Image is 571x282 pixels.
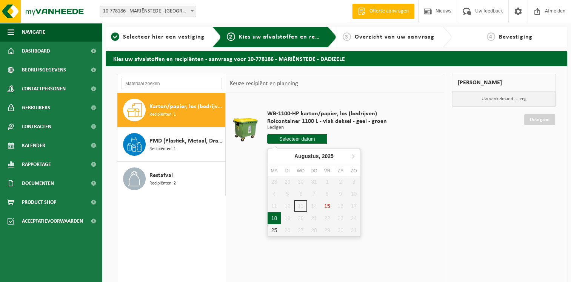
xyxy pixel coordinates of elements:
div: di [281,167,294,175]
span: Recipiënten: 1 [149,111,176,118]
span: 3 [343,33,351,41]
button: Restafval Recipiënten: 2 [117,162,226,196]
span: Recipiënten: 2 [149,180,176,187]
span: Kalender [22,136,45,155]
div: [PERSON_NAME] [452,74,556,92]
a: 1Selecteer hier een vestiging [109,33,206,42]
span: Dashboard [22,42,50,60]
a: Offerte aanvragen [352,4,414,19]
span: Restafval [149,171,173,180]
span: Acceptatievoorwaarden [22,212,83,231]
input: Materiaal zoeken [121,78,222,89]
div: wo [294,167,307,175]
input: Selecteer datum [267,134,327,144]
span: 4 [487,33,495,41]
span: Selecteer hier een vestiging [123,34,205,40]
span: Contracten [22,117,51,136]
span: 10-778186 - MARIËNSTEDE - DADIZELE [100,6,196,17]
h2: Kies uw afvalstoffen en recipiënten - aanvraag voor 10-778186 - MARIËNSTEDE - DADIZELE [106,51,567,66]
button: PMD (Plastiek, Metaal, Drankkartons) (bedrijven) Recipiënten: 1 [117,127,226,162]
span: Recipiënten: 1 [149,146,176,153]
div: 18 [268,212,281,224]
span: WB-1100-HP karton/papier, los (bedrijven) [267,110,387,118]
span: Navigatie [22,23,45,42]
span: Kies uw afvalstoffen en recipiënten [239,34,343,40]
span: 2 [227,33,235,41]
i: 2025 [322,153,334,159]
span: Offerte aanvragen [368,8,411,15]
span: Rapportage [22,155,51,174]
div: zo [347,167,360,175]
a: Doorgaan [524,114,555,125]
span: 1 [111,33,119,41]
p: Ledigen [267,125,387,130]
span: Gebruikers [22,98,50,117]
span: Rolcontainer 1100 L - vlak deksel - geel - groen [267,118,387,125]
div: do [307,167,320,175]
div: 25 [268,224,281,236]
span: Contactpersonen [22,79,66,98]
p: Uw winkelmand is leeg [452,92,556,106]
span: Product Shop [22,193,56,212]
span: PMD (Plastiek, Metaal, Drankkartons) (bedrijven) [149,136,223,146]
div: ma [268,167,281,175]
div: Augustus, [291,150,337,162]
span: Documenten [22,174,54,193]
span: Bevestiging [499,34,533,40]
span: Bedrijfsgegevens [22,60,66,79]
span: Overzicht van uw aanvraag [355,34,434,40]
div: Keuze recipiënt en planning [226,74,302,93]
div: za [334,167,347,175]
div: vr [320,167,334,175]
span: Karton/papier, los (bedrijven) [149,102,223,111]
button: Karton/papier, los (bedrijven) Recipiënten: 1 [117,93,226,127]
